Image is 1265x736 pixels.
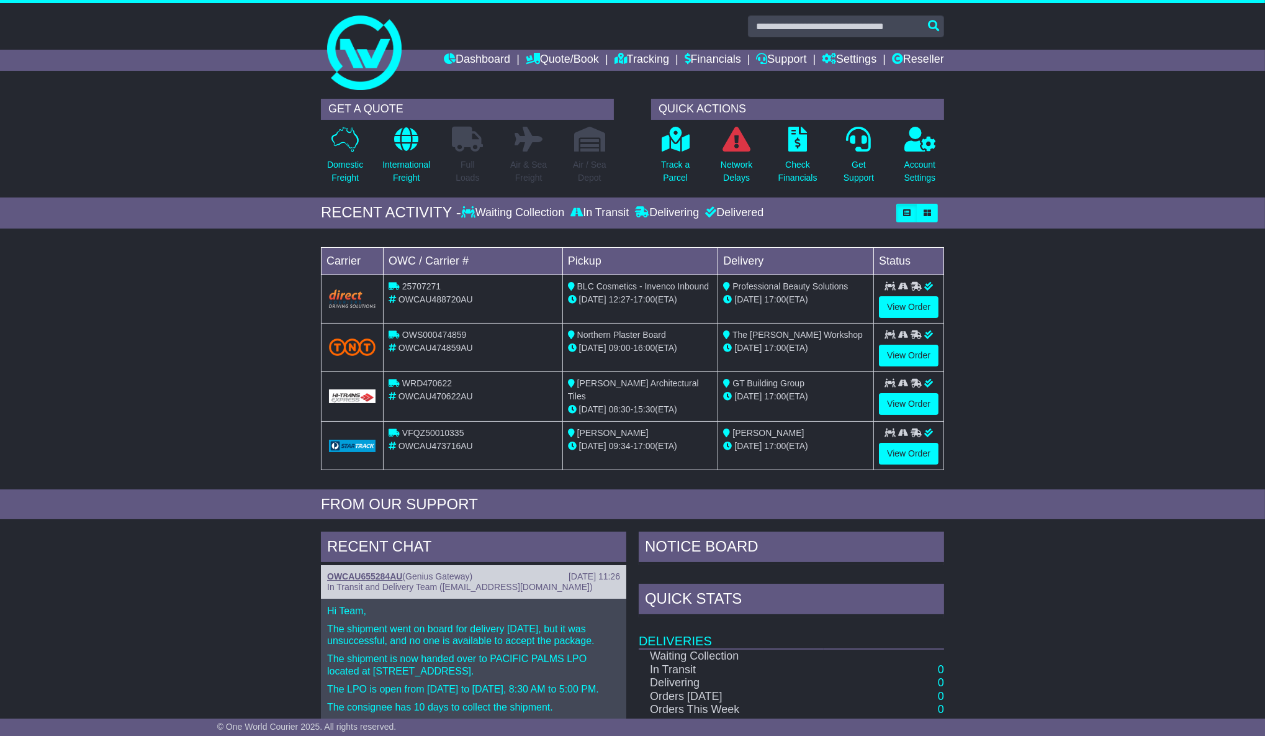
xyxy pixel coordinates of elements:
[402,378,452,388] span: WRD470622
[568,342,713,355] div: - (ETA)
[732,330,863,340] span: The [PERSON_NAME] Workshop
[217,722,397,732] span: © One World Courier 2025. All rights reserved.
[327,623,620,647] p: The shipment went on board for delivery [DATE], but it was unsuccessful, and no one is available ...
[579,441,606,451] span: [DATE]
[723,293,868,306] div: (ETA)
[660,126,690,191] a: Track aParcel
[609,404,631,414] span: 08:30
[718,247,874,275] td: Delivery
[661,158,690,184] p: Track a Parcel
[723,342,868,355] div: (ETA)
[632,206,702,220] div: Delivering
[327,683,620,695] p: The LPO is open from [DATE] to [DATE], 8:30 AM to 5:00 PM.
[879,393,939,415] a: View Order
[764,441,786,451] span: 17:00
[577,330,666,340] span: Northern Plaster Board
[764,391,786,401] span: 17:00
[326,126,364,191] a: DomesticFreight
[327,701,620,713] p: The consignee has 10 days to collect the shipment.
[734,441,762,451] span: [DATE]
[405,571,470,581] span: Genius Gateway
[892,50,944,71] a: Reseller
[568,293,713,306] div: - (ETA)
[639,703,824,717] td: Orders This Week
[732,428,804,438] span: [PERSON_NAME]
[461,206,567,220] div: Waiting Collection
[685,50,741,71] a: Financials
[329,338,376,355] img: TNT_Domestic.png
[398,441,473,451] span: OWCAU473716AU
[639,717,824,730] td: Orders This Month
[402,281,441,291] span: 25707271
[568,440,713,453] div: - (ETA)
[651,99,944,120] div: QUICK ACTIONS
[879,443,939,465] a: View Order
[639,663,824,677] td: In Transit
[633,404,655,414] span: 15:30
[639,690,824,704] td: Orders [DATE]
[398,391,473,401] span: OWCAU470622AU
[321,204,461,222] div: RECENT ACTIVITY -
[452,158,483,184] p: Full Loads
[732,378,804,388] span: GT Building Group
[526,50,599,71] a: Quote/Book
[639,617,944,649] td: Deliveries
[402,330,467,340] span: OWS000474859
[321,496,944,514] div: FROM OUR SUPPORT
[720,126,753,191] a: NetworkDelays
[938,676,944,689] a: 0
[843,126,875,191] a: GetSupport
[723,390,868,403] div: (ETA)
[633,294,655,304] span: 17:00
[633,343,655,353] span: 16:00
[321,532,626,565] div: RECENT CHAT
[734,343,762,353] span: [DATE]
[822,50,876,71] a: Settings
[874,247,944,275] td: Status
[764,294,786,304] span: 17:00
[633,441,655,451] span: 17:00
[734,391,762,401] span: [DATE]
[639,584,944,617] div: Quick Stats
[723,440,868,453] div: (ETA)
[327,582,593,592] span: In Transit and Delivery Team ([EMAIL_ADDRESS][DOMAIN_NAME])
[384,247,563,275] td: OWC / Carrier #
[444,50,510,71] a: Dashboard
[721,158,752,184] p: Network Delays
[398,294,473,304] span: OWCAU488720AU
[756,50,806,71] a: Support
[327,571,620,582] div: ( )
[639,676,824,690] td: Delivering
[614,50,669,71] a: Tracking
[577,428,649,438] span: [PERSON_NAME]
[382,126,431,191] a: InternationalFreight
[573,158,606,184] p: Air / Sea Depot
[938,703,944,716] a: 0
[734,294,762,304] span: [DATE]
[732,281,848,291] span: Professional Beauty Solutions
[844,158,874,184] p: Get Support
[639,532,944,565] div: NOTICE BOARD
[402,428,464,438] span: VFQZ50010335
[329,289,376,308] img: Direct.png
[382,158,430,184] p: International Freight
[938,663,944,676] a: 0
[322,247,384,275] td: Carrier
[778,158,817,184] p: Check Financials
[327,158,363,184] p: Domestic Freight
[609,294,631,304] span: 12:27
[327,653,620,676] p: The shipment is now handed over to PACIFIC PALMS LPO located at [STREET_ADDRESS].
[879,296,939,318] a: View Order
[904,158,936,184] p: Account Settings
[879,345,939,366] a: View Order
[938,690,944,702] a: 0
[579,294,606,304] span: [DATE]
[639,649,824,663] td: Waiting Collection
[577,281,709,291] span: BLC Cosmetics - Invenco Inbound
[904,126,937,191] a: AccountSettings
[329,389,376,403] img: GetCarrierServiceLogo
[568,403,713,416] div: - (ETA)
[702,206,763,220] div: Delivered
[764,343,786,353] span: 17:00
[579,404,606,414] span: [DATE]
